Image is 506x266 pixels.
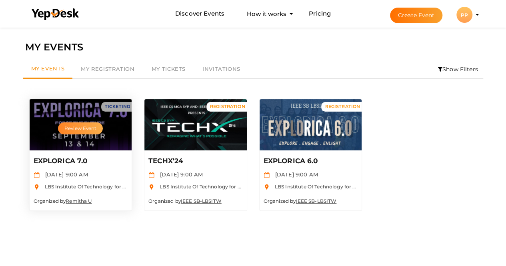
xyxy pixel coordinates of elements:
[271,171,318,178] span: [DATE] 9:00 AM
[454,6,475,23] button: PP
[390,8,443,23] button: Create Event
[31,65,65,72] span: My Events
[152,66,186,72] span: My Tickets
[72,60,143,78] a: My Registration
[81,66,134,72] span: My Registration
[264,156,356,166] p: EXPLORICA 6.0
[181,198,222,204] a: IEEE SB-LBSITW
[194,60,249,78] a: Invitations
[25,40,481,55] div: MY EVENTS
[264,184,270,190] img: location.svg
[148,184,154,190] img: location.svg
[244,6,289,21] button: How it works
[23,60,73,79] a: My Events
[143,60,194,78] a: My Tickets
[202,66,240,72] span: Invitations
[34,156,126,166] p: EXPLORICA 7.0
[309,6,331,21] a: Pricing
[34,198,92,204] small: Organized by
[58,122,103,134] button: Review Event
[156,171,203,178] span: [DATE] 9:00 AM
[456,12,472,18] profile-pic: PP
[148,156,241,166] p: TECHX'24
[148,172,154,178] img: calendar.svg
[433,60,483,78] li: Show Filters
[41,171,88,178] span: [DATE] 9:00 AM
[264,172,270,178] img: calendar.svg
[296,198,336,204] a: IEEE SB-LBSITW
[264,198,337,204] small: Organized by
[66,198,92,204] a: Remitha U
[175,6,224,21] a: Discover Events
[34,172,40,178] img: calendar.svg
[34,184,40,190] img: location.svg
[456,7,472,23] div: PP
[148,198,222,204] small: Organized by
